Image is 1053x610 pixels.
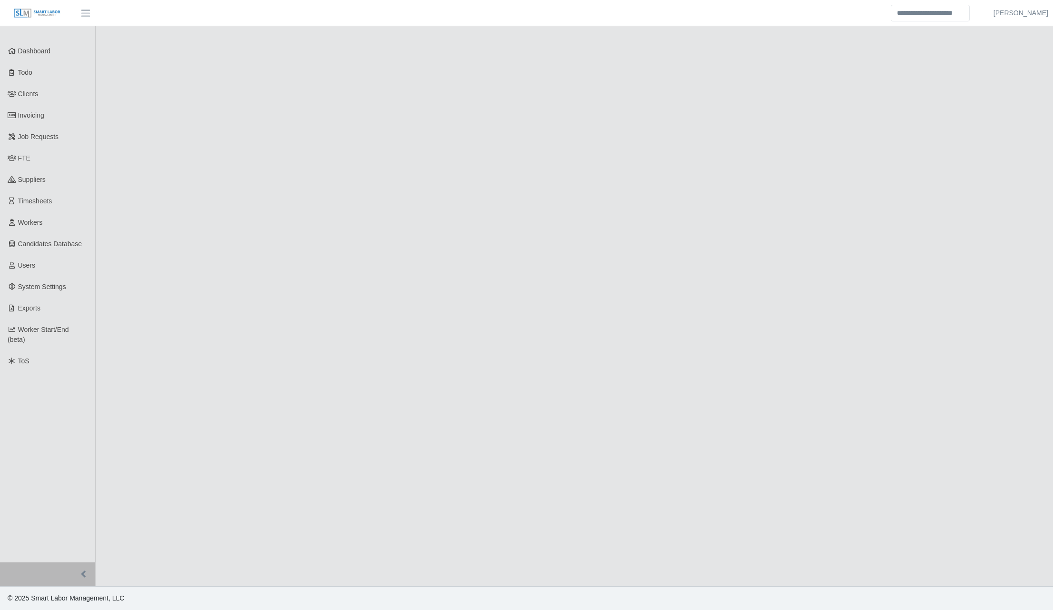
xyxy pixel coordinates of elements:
span: Dashboard [18,47,51,55]
span: Candidates Database [18,240,82,248]
span: FTE [18,154,30,162]
a: [PERSON_NAME] [994,8,1048,18]
span: Users [18,261,36,269]
span: ToS [18,357,30,365]
img: SLM Logo [13,8,61,19]
span: Invoicing [18,111,44,119]
input: Search [891,5,970,21]
span: Timesheets [18,197,52,205]
span: Job Requests [18,133,59,140]
span: Worker Start/End (beta) [8,326,69,343]
span: © 2025 Smart Labor Management, LLC [8,594,124,602]
span: Suppliers [18,176,46,183]
span: System Settings [18,283,66,290]
span: Exports [18,304,40,312]
span: Workers [18,219,43,226]
span: Clients [18,90,39,98]
span: Todo [18,69,32,76]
